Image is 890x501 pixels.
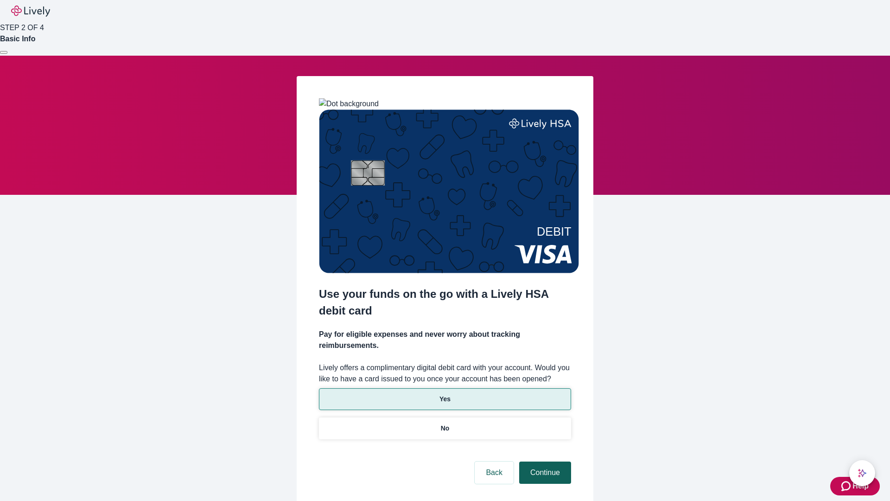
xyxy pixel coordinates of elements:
button: Continue [519,462,571,484]
label: Lively offers a complimentary digital debit card with your account. Would you like to have a card... [319,362,571,385]
span: Help [852,481,869,492]
img: Dot background [319,98,379,109]
p: No [441,424,450,433]
img: Debit card [319,109,579,273]
h2: Use your funds on the go with a Lively HSA debit card [319,286,571,319]
button: Zendesk support iconHelp [830,477,880,495]
button: Back [475,462,514,484]
button: Yes [319,388,571,410]
svg: Lively AI Assistant [858,469,867,478]
button: chat [849,460,875,486]
h4: Pay for eligible expenses and never worry about tracking reimbursements. [319,329,571,351]
p: Yes [439,394,451,404]
svg: Zendesk support icon [841,481,852,492]
img: Lively [11,6,50,17]
button: No [319,417,571,439]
